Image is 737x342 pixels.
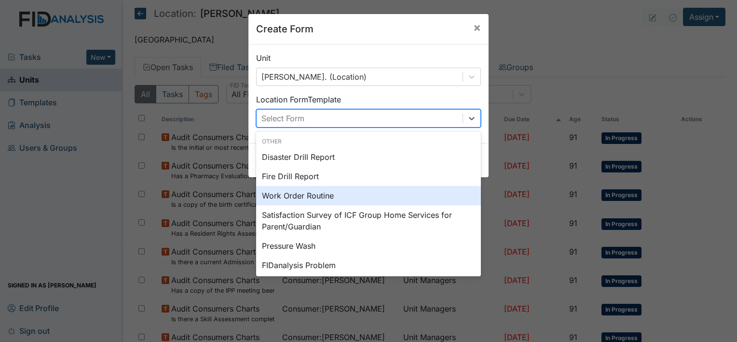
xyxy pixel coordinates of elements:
[256,137,481,146] div: Other
[261,71,367,83] div: [PERSON_NAME]. (Location)
[256,52,271,64] label: Unit
[256,236,481,256] div: Pressure Wash
[261,113,304,124] div: Select Form
[256,147,481,167] div: Disaster Drill Report
[256,205,481,236] div: Satisfaction Survey of ICF Group Home Services for Parent/Guardian
[473,20,481,34] span: ×
[256,256,481,275] div: FIDanalysis Problem
[465,14,489,41] button: Close
[256,94,341,105] label: Location Form Template
[256,22,314,36] h5: Create Form
[256,275,481,294] div: HVAC PM
[256,186,481,205] div: Work Order Routine
[256,167,481,186] div: Fire Drill Report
